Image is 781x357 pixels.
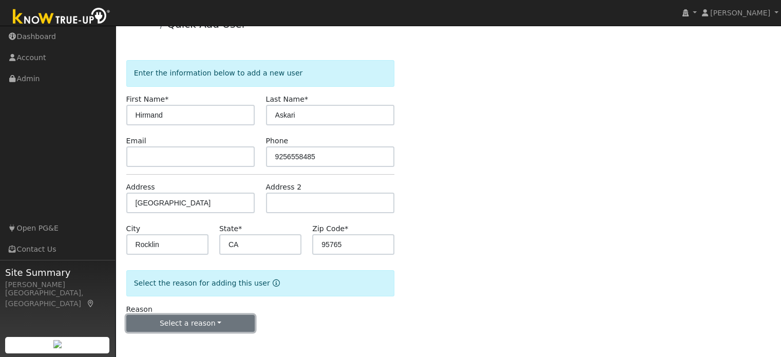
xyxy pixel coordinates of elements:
[126,94,169,105] label: First Name
[126,136,146,146] label: Email
[53,340,62,348] img: retrieve
[266,182,302,193] label: Address 2
[134,20,157,28] a: Admin
[312,223,348,234] label: Zip Code
[219,223,242,234] label: State
[5,266,110,279] span: Site Summary
[266,94,308,105] label: Last Name
[126,223,141,234] label: City
[86,299,96,308] a: Map
[126,60,395,86] div: Enter the information below to add a new user
[266,136,289,146] label: Phone
[238,224,242,233] span: Required
[126,182,155,193] label: Address
[5,288,110,309] div: [GEOGRAPHIC_DATA], [GEOGRAPHIC_DATA]
[126,304,153,315] label: Reason
[710,9,770,17] span: [PERSON_NAME]
[270,279,280,287] a: Reason for new user
[126,270,395,296] div: Select the reason for adding this user
[126,315,255,332] button: Select a reason
[8,6,116,29] img: Know True-Up
[5,279,110,290] div: [PERSON_NAME]
[165,95,168,103] span: Required
[304,95,308,103] span: Required
[345,224,348,233] span: Required
[167,18,246,30] a: Quick Add User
